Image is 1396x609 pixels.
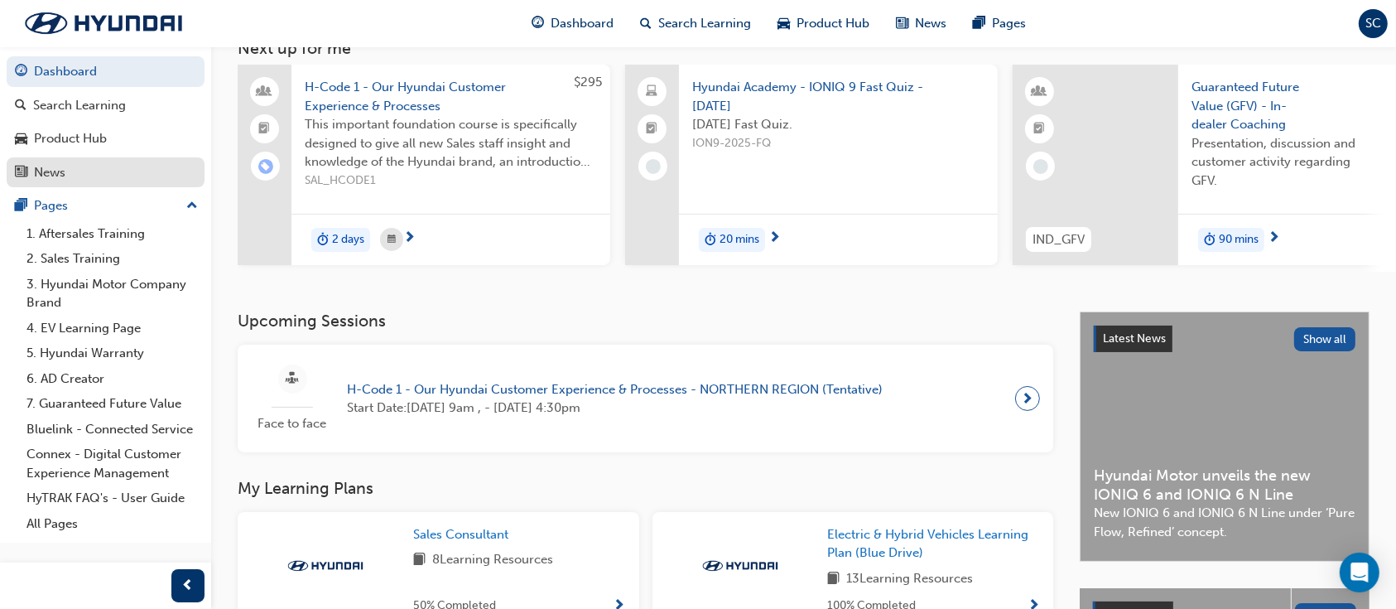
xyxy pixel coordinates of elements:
[7,56,205,87] a: Dashboard
[1204,230,1215,251] span: duration-icon
[627,7,764,41] a: search-iconSearch Learning
[258,159,273,174] span: learningRecordVerb_ENROLL-icon
[15,166,27,181] span: news-icon
[20,246,205,272] a: 2. Sales Training
[896,13,908,34] span: news-icon
[280,558,371,574] img: Trak
[828,525,1041,563] a: Electric & Hybrid Vehicles Learning Plan (Blue Drive)
[1094,504,1355,541] span: New IONIQ 6 and IONIQ 6 N Line under ‘Pure Flow, Refined’ concept.
[973,13,985,34] span: pages-icon
[7,191,205,221] button: Pages
[186,196,198,217] span: up-icon
[551,14,614,33] span: Dashboard
[1219,230,1259,249] span: 90 mins
[403,231,416,246] span: next-icon
[286,369,299,389] span: sessionType_FACE_TO_FACE-icon
[518,7,627,41] a: guage-iconDashboard
[1034,118,1046,140] span: booktick-icon
[847,569,974,590] span: 13 Learning Resources
[20,272,205,316] a: 3. Hyundai Motor Company Brand
[20,511,205,537] a: All Pages
[574,75,602,89] span: $295
[34,129,107,148] div: Product Hub
[238,65,610,265] a: $295H-Code 1 - Our Hyundai Customer Experience & ProcessesThis important foundation course is spe...
[532,13,544,34] span: guage-icon
[20,486,205,511] a: HyTRAK FAQ's - User Guide
[1359,9,1388,38] button: SC
[1013,65,1385,265] a: IND_GFVGuaranteed Future Value (GFV) - In-dealer CoachingPresentation, discussion and customer ac...
[1294,327,1356,351] button: Show all
[705,230,716,251] span: duration-icon
[1191,134,1372,191] span: Presentation, discussion and customer activity regarding GFV.
[7,157,205,188] a: News
[692,134,984,153] span: ION9-2025-FQ
[432,550,553,571] span: 8 Learning Resources
[413,527,508,542] span: Sales Consultant
[1080,312,1370,562] a: Latest NewsShow allHyundai Motor unveils the new IONIQ 6 and IONIQ 6 N LineNew IONIQ 6 and IONIQ ...
[764,7,883,41] a: car-iconProduct Hub
[7,53,205,191] button: DashboardSearch LearningProduct HubNews
[960,7,1039,41] a: pages-iconPages
[777,13,790,34] span: car-icon
[20,442,205,486] a: Connex - Digital Customer Experience Management
[625,65,998,265] a: Hyundai Academy - IONIQ 9 Fast Quiz - [DATE][DATE] Fast Quiz.ION9-2025-FQduration-icon20 mins
[15,99,26,114] span: search-icon
[8,6,199,41] img: Trak
[251,414,334,433] span: Face to face
[720,230,759,249] span: 20 mins
[238,479,1053,498] h3: My Learning Plans
[915,14,946,33] span: News
[15,132,27,147] span: car-icon
[34,163,65,182] div: News
[828,527,1029,561] span: Electric & Hybrid Vehicles Learning Plan (Blue Drive)
[658,14,751,33] span: Search Learning
[768,231,781,246] span: next-icon
[388,230,396,250] span: calendar-icon
[1033,230,1085,249] span: IND_GFV
[883,7,960,41] a: news-iconNews
[211,39,1396,58] h3: Next up for me
[347,399,883,418] span: Start Date: [DATE] 9am , - [DATE] 4:30pm
[1191,78,1372,134] span: Guaranteed Future Value (GFV) - In-dealer Coaching
[1094,466,1355,504] span: Hyundai Motor unveils the new IONIQ 6 and IONIQ 6 N Line
[413,525,515,544] a: Sales Consultant
[692,115,984,134] span: [DATE] Fast Quiz.
[305,115,597,172] span: This important foundation course is specifically designed to give all new Sales staff insight and...
[317,230,329,251] span: duration-icon
[259,118,271,140] span: booktick-icon
[1094,326,1355,352] a: Latest NewsShow all
[15,65,27,80] span: guage-icon
[1033,159,1048,174] span: learningRecordVerb_NONE-icon
[7,123,205,154] a: Product Hub
[20,391,205,417] a: 7. Guaranteed Future Value
[647,118,658,140] span: booktick-icon
[640,13,652,34] span: search-icon
[34,196,68,215] div: Pages
[20,221,205,247] a: 1. Aftersales Training
[695,558,786,574] img: Trak
[1340,553,1379,592] div: Open Intercom Messenger
[332,230,364,249] span: 2 days
[15,199,27,214] span: pages-icon
[20,366,205,392] a: 6. AD Creator
[182,576,195,597] span: prev-icon
[797,14,869,33] span: Product Hub
[33,96,126,115] div: Search Learning
[647,81,658,103] span: laptop-icon
[20,316,205,341] a: 4. EV Learning Page
[1365,14,1381,33] span: SC
[305,78,597,115] span: H-Code 1 - Our Hyundai Customer Experience & Processes
[992,14,1026,33] span: Pages
[20,341,205,366] a: 5. Hyundai Warranty
[20,417,205,442] a: Bluelink - Connected Service
[1022,387,1034,410] span: next-icon
[413,550,426,571] span: book-icon
[305,172,597,191] span: SAL_HCODE1
[646,159,661,174] span: learningRecordVerb_NONE-icon
[347,380,883,399] span: H-Code 1 - Our Hyundai Customer Experience & Processes - NORTHERN REGION (Tentative)
[1034,81,1046,103] span: learningResourceType_INSTRUCTOR_LED-icon
[1268,231,1280,246] span: next-icon
[238,312,1053,331] h3: Upcoming Sessions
